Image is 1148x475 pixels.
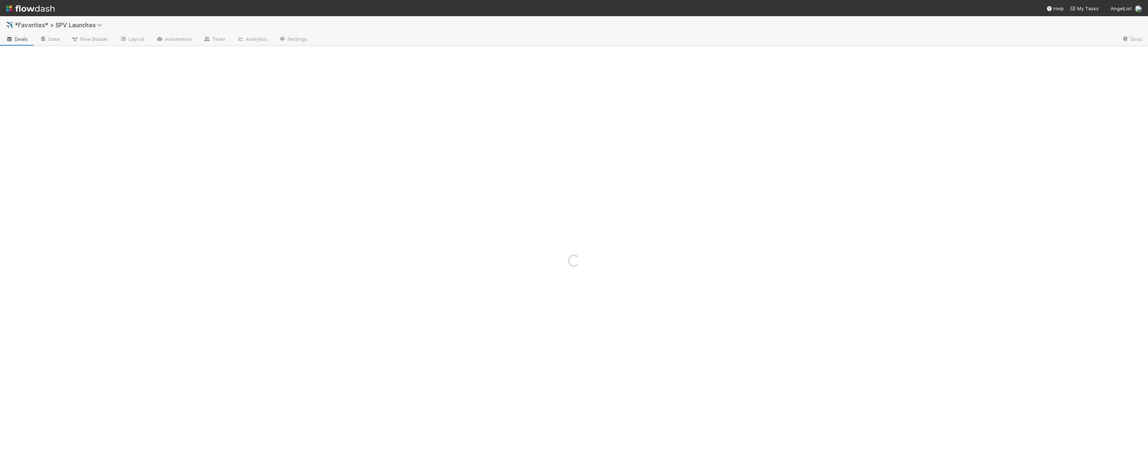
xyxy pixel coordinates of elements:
[6,2,55,15] img: logo-inverted-e16ddd16eac7371096b0.svg
[34,34,65,46] a: Data
[231,34,273,46] a: Analytics
[1046,5,1064,12] div: Help
[6,35,28,43] span: Deals
[1070,6,1099,11] span: My Tasks
[1111,6,1132,11] span: AngelList
[1135,5,1142,12] img: avatar_b18de8e2-1483-4e81-aa60-0a3d21592880.png
[1116,34,1148,46] a: Docs
[1070,5,1099,12] a: My Tasks
[65,34,114,46] a: Flow Builder
[15,21,106,29] span: *Favorites* > SPV Launches
[198,34,231,46] a: Team
[6,22,13,28] span: ✈️
[71,35,108,43] span: Flow Builder
[150,34,198,46] a: Automation
[273,34,313,46] a: Settings
[114,34,150,46] a: Layout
